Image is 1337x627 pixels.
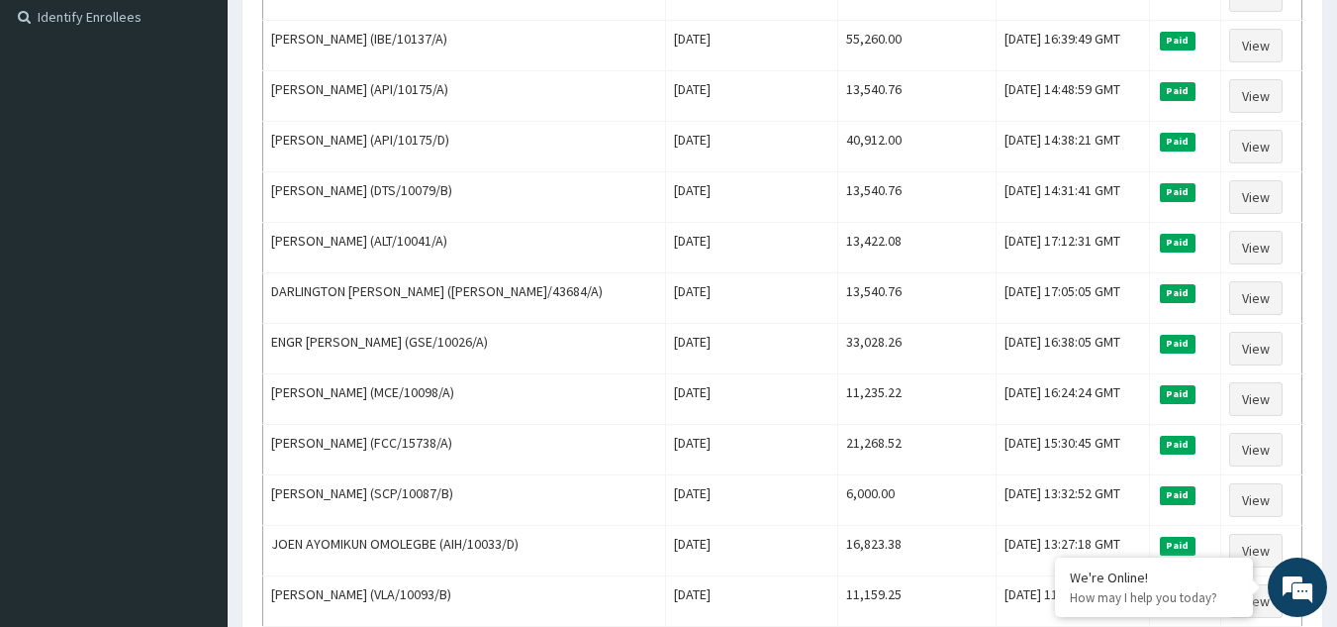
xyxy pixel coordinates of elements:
[837,21,997,71] td: 55,260.00
[1160,284,1195,302] span: Paid
[263,374,666,425] td: [PERSON_NAME] (MCE/10098/A)
[1160,32,1195,50] span: Paid
[103,111,333,137] div: Chat with us now
[1229,231,1283,264] a: View
[997,425,1150,475] td: [DATE] 15:30:45 GMT
[1160,436,1195,454] span: Paid
[837,374,997,425] td: 11,235.22
[1229,29,1283,62] a: View
[263,172,666,223] td: [PERSON_NAME] (DTS/10079/B)
[1229,332,1283,366] a: View
[666,223,837,273] td: [DATE]
[263,576,666,627] td: [PERSON_NAME] (VLA/10093/B)
[263,223,666,273] td: [PERSON_NAME] (ALT/10041/A)
[666,526,837,576] td: [DATE]
[263,324,666,374] td: ENGR [PERSON_NAME] (GSE/10026/A)
[666,273,837,324] td: [DATE]
[997,223,1150,273] td: [DATE] 17:12:31 GMT
[666,172,837,223] td: [DATE]
[263,425,666,475] td: [PERSON_NAME] (FCC/15738/A)
[666,576,837,627] td: [DATE]
[837,122,997,172] td: 40,912.00
[837,71,997,122] td: 13,540.76
[837,273,997,324] td: 13,540.76
[997,172,1150,223] td: [DATE] 14:31:41 GMT
[1160,385,1195,403] span: Paid
[1229,382,1283,416] a: View
[997,374,1150,425] td: [DATE] 16:24:24 GMT
[115,187,273,387] span: We're online!
[666,475,837,526] td: [DATE]
[263,21,666,71] td: [PERSON_NAME] (IBE/10137/A)
[10,417,377,486] textarea: Type your message and hit 'Enter'
[1160,486,1195,504] span: Paid
[1160,183,1195,201] span: Paid
[325,10,372,57] div: Minimize live chat window
[1229,584,1283,618] a: View
[1160,133,1195,151] span: Paid
[1160,335,1195,353] span: Paid
[263,526,666,576] td: JOEN AYOMIKUN OMOLEGBE (AIH/10033/D)
[837,475,997,526] td: 6,000.00
[837,576,997,627] td: 11,159.25
[997,122,1150,172] td: [DATE] 14:38:21 GMT
[1229,130,1283,163] a: View
[666,21,837,71] td: [DATE]
[666,374,837,425] td: [DATE]
[263,475,666,526] td: [PERSON_NAME] (SCP/10087/B)
[997,21,1150,71] td: [DATE] 16:39:49 GMT
[837,223,997,273] td: 13,422.08
[997,324,1150,374] td: [DATE] 16:38:05 GMT
[1229,534,1283,568] a: View
[837,172,997,223] td: 13,540.76
[666,324,837,374] td: [DATE]
[263,122,666,172] td: [PERSON_NAME] (API/10175/D)
[1229,281,1283,315] a: View
[837,324,997,374] td: 33,028.26
[1070,569,1238,586] div: We're Online!
[1070,589,1238,606] p: How may I help you today?
[1160,537,1195,555] span: Paid
[997,526,1150,576] td: [DATE] 13:27:18 GMT
[666,71,837,122] td: [DATE]
[1229,483,1283,517] a: View
[1229,180,1283,214] a: View
[997,576,1150,627] td: [DATE] 11:35:41 GMT
[837,526,997,576] td: 16,823.38
[666,425,837,475] td: [DATE]
[1160,234,1195,252] span: Paid
[263,71,666,122] td: [PERSON_NAME] (API/10175/A)
[37,99,80,149] img: d_794563401_company_1708531726252_794563401
[1229,433,1283,467] a: View
[837,425,997,475] td: 21,268.52
[666,122,837,172] td: [DATE]
[997,273,1150,324] td: [DATE] 17:05:05 GMT
[1229,79,1283,113] a: View
[1160,82,1195,100] span: Paid
[997,475,1150,526] td: [DATE] 13:32:52 GMT
[997,71,1150,122] td: [DATE] 14:48:59 GMT
[263,273,666,324] td: DARLINGTON [PERSON_NAME] ([PERSON_NAME]/43684/A)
